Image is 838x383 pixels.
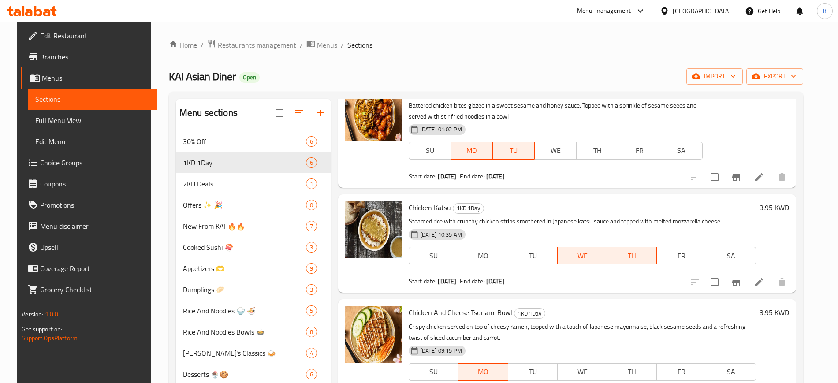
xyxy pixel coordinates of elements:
[179,106,238,119] h2: Menu sections
[183,348,306,358] div: Kai's Classics 🍛
[183,305,306,316] span: Rice And Noodles 🍚 🍜
[580,144,615,157] span: TH
[40,263,150,274] span: Coverage Report
[40,52,150,62] span: Branches
[21,194,157,216] a: Promotions
[40,157,150,168] span: Choice Groups
[306,327,317,337] div: items
[176,152,331,173] div: 1KD 1Day6
[183,327,306,337] span: Rice And Noodles Bowls 🍲
[576,142,618,160] button: TH
[22,332,78,344] a: Support.OpsPlatform
[561,249,603,262] span: WE
[306,39,337,51] a: Menus
[458,363,508,381] button: MO
[438,275,456,287] b: [DATE]
[183,157,306,168] span: 1KD 1Day
[417,125,466,134] span: [DATE] 01:02 PM
[21,25,157,46] a: Edit Restaurant
[561,365,603,378] span: WE
[21,216,157,237] a: Menu disclaimer
[512,249,554,262] span: TU
[462,365,504,378] span: MO
[656,363,706,381] button: FR
[462,249,504,262] span: MO
[754,172,764,182] a: Edit menu item
[176,173,331,194] div: 2KD Deals1
[300,40,303,50] li: /
[823,6,827,16] span: K
[218,40,296,50] span: Restaurants management
[21,46,157,67] a: Branches
[514,308,545,319] div: 1KD 1Day
[345,306,402,363] img: Chicken And Cheese Tsunami Bowl
[409,275,437,287] span: Start date:
[710,249,752,262] span: SA
[409,100,703,122] p: Battered chicken bites glazed in a sweet sesame and honey sauce. Topped with a sprinkle of sesame...
[345,85,402,141] img: Sesame Chicken Bowl
[753,71,796,82] span: export
[514,309,545,319] span: 1KD 1Day
[306,284,317,295] div: items
[183,284,306,295] span: Dumplings 🥟
[760,306,789,319] h6: 3.95 KWD
[22,324,62,335] span: Get support on:
[22,309,43,320] span: Version:
[409,363,458,381] button: SU
[183,348,306,358] span: [PERSON_NAME]'s Classics 🍛
[409,171,437,182] span: Start date:
[409,321,756,343] p: Crispy chicken served on top of cheesy ramen, topped with a touch of Japanese mayonnaise, black s...
[607,247,657,264] button: TH
[413,365,455,378] span: SU
[169,67,236,86] span: KAI Asian Diner
[508,363,558,381] button: TU
[176,279,331,300] div: Dumplings 🥟3
[35,136,150,147] span: Edit Menu
[345,201,402,258] img: Chicken Katsu
[306,264,317,273] span: 9
[664,144,699,157] span: SA
[656,247,706,264] button: FR
[40,30,150,41] span: Edit Restaurant
[538,144,573,157] span: WE
[306,136,317,147] div: items
[726,167,747,188] button: Branch-specific-item
[726,271,747,293] button: Branch-specific-item
[306,305,317,316] div: items
[438,171,456,182] b: [DATE]
[35,115,150,126] span: Full Menu View
[771,271,793,293] button: delete
[306,369,317,379] div: items
[607,363,656,381] button: TH
[512,365,554,378] span: TU
[183,242,306,253] span: Cooked Sushi 🍣
[40,200,150,210] span: Promotions
[306,348,317,358] div: items
[21,173,157,194] a: Coupons
[21,237,157,258] a: Upsell
[40,221,150,231] span: Menu disclaimer
[486,275,505,287] b: [DATE]
[21,152,157,173] a: Choice Groups
[176,258,331,279] div: Appetizers 🫶9
[771,167,793,188] button: delete
[270,104,289,122] span: Select all sections
[557,363,607,381] button: WE
[176,131,331,152] div: 30% Off6
[176,321,331,342] div: Rice And Noodles Bowls 🍲8
[306,200,317,210] div: items
[413,144,447,157] span: SU
[417,231,466,239] span: [DATE] 10:35 AM
[40,242,150,253] span: Upsell
[306,370,317,379] span: 6
[183,178,306,189] span: 2KD Deals
[306,138,317,146] span: 6
[310,102,331,123] button: Add section
[760,201,789,214] h6: 3.95 KWD
[496,144,531,157] span: TU
[611,365,653,378] span: TH
[622,144,657,157] span: FR
[409,306,512,319] span: Chicken And Cheese Tsunami Bowl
